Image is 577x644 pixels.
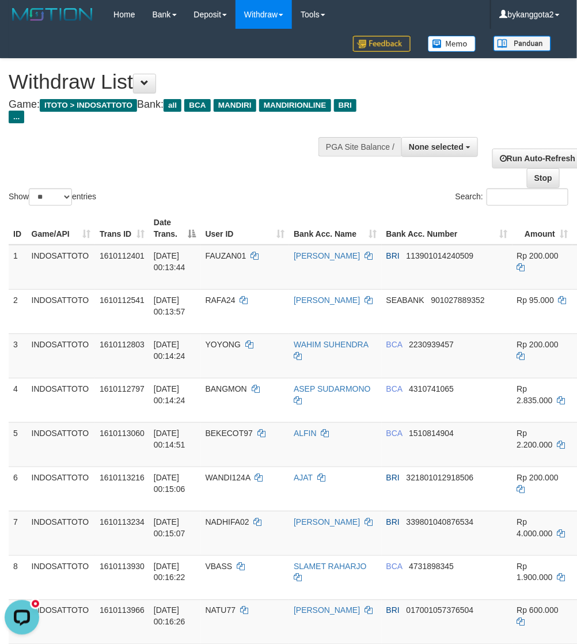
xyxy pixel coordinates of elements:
span: Rp 200.000 [517,340,559,349]
h1: Withdraw List [9,70,373,93]
img: panduan.png [494,36,551,51]
td: 7 [9,511,27,555]
label: Search: [455,188,568,206]
span: BRI [386,517,400,526]
span: 1610113234 [100,517,145,526]
span: 1610112803 [100,340,145,349]
span: Copy 4310741065 to clipboard [409,384,454,393]
td: 5 [9,422,27,467]
th: Amount: activate to sort column ascending [513,212,573,245]
span: [DATE] 00:15:06 [154,473,185,494]
span: NADHIFA02 [206,517,249,526]
span: VBASS [206,562,233,571]
td: 6 [9,467,27,511]
img: Feedback.jpg [353,36,411,52]
span: Copy 017001057376504 to clipboard [407,606,474,615]
a: [PERSON_NAME] [294,296,360,305]
span: BEKECOT97 [206,429,253,438]
a: [PERSON_NAME] [294,606,360,615]
span: BCA [386,562,403,571]
td: INDOSATTOTO [27,289,95,334]
a: [PERSON_NAME] [294,517,360,526]
span: Rp 2.200.000 [517,429,553,449]
span: Rp 2.835.000 [517,384,553,405]
button: None selected [401,137,478,157]
select: Showentries [29,188,72,206]
span: 1610113966 [100,606,145,615]
span: all [164,99,181,112]
span: [DATE] 00:14:24 [154,384,185,405]
th: Bank Acc. Number: activate to sort column ascending [382,212,513,245]
span: Rp 4.000.000 [517,517,553,538]
td: 3 [9,334,27,378]
a: [PERSON_NAME] [294,251,360,260]
th: ID [9,212,27,245]
span: [DATE] 00:15:07 [154,517,185,538]
span: ... [9,111,24,123]
span: ITOTO > INDOSATTOTO [40,99,137,112]
span: Rp 1.900.000 [517,562,553,582]
span: Copy 1510814904 to clipboard [409,429,454,438]
a: ALFIN [294,429,317,438]
span: Copy 4731898345 to clipboard [409,562,454,571]
span: [DATE] 00:13:57 [154,296,185,316]
td: 4 [9,378,27,422]
span: [DATE] 00:16:26 [154,606,185,627]
div: new message indicator [30,3,41,14]
span: Copy 339801040876534 to clipboard [407,517,474,526]
th: Bank Acc. Name: activate to sort column ascending [289,212,382,245]
th: Date Trans.: activate to sort column descending [149,212,201,245]
a: WAHIM SUHENDRA [294,340,368,349]
th: User ID: activate to sort column ascending [201,212,290,245]
span: Rp 95.000 [517,296,555,305]
span: [DATE] 00:14:51 [154,429,185,449]
span: 1610112541 [100,296,145,305]
span: Copy 321801012918506 to clipboard [407,473,474,482]
span: Copy 901027889352 to clipboard [431,296,485,305]
td: INDOSATTOTO [27,511,95,555]
a: SLAMET RAHARJO [294,562,367,571]
span: BCA [386,384,403,393]
a: AJAT [294,473,313,482]
span: BRI [334,99,356,112]
span: Rp 200.000 [517,251,559,260]
td: INDOSATTOTO [27,555,95,600]
span: FAUZAN01 [206,251,246,260]
td: INDOSATTOTO [27,378,95,422]
span: [DATE] 00:16:22 [154,562,185,582]
span: 1610112797 [100,384,145,393]
span: 1610112401 [100,251,145,260]
span: Rp 600.000 [517,606,559,615]
td: INDOSATTOTO [27,245,95,290]
span: BRI [386,251,400,260]
span: BCA [184,99,210,112]
span: [DATE] 00:13:44 [154,251,185,272]
span: BRI [386,473,400,482]
td: INDOSATTOTO [27,467,95,511]
a: ASEP SUDARMONO [294,384,371,393]
span: YOYONG [206,340,241,349]
span: Copy 2230939457 to clipboard [409,340,454,349]
h4: Game: Bank: [9,99,373,122]
td: 2 [9,289,27,334]
input: Search: [487,188,568,206]
span: NATU77 [206,606,236,615]
td: INDOSATTOTO [27,334,95,378]
td: 1 [9,245,27,290]
span: BCA [386,429,403,438]
label: Show entries [9,188,96,206]
img: Button%20Memo.svg [428,36,476,52]
span: SEABANK [386,296,424,305]
span: [DATE] 00:14:24 [154,340,185,361]
td: INDOSATTOTO [27,600,95,644]
span: WANDI124A [206,473,250,482]
a: Stop [527,168,560,188]
span: MANDIRI [214,99,256,112]
span: Rp 200.000 [517,473,559,482]
div: PGA Site Balance / [318,137,401,157]
span: None selected [409,142,464,151]
span: BRI [386,606,400,615]
td: INDOSATTOTO [27,422,95,467]
span: BCA [386,340,403,349]
img: MOTION_logo.png [9,6,96,23]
